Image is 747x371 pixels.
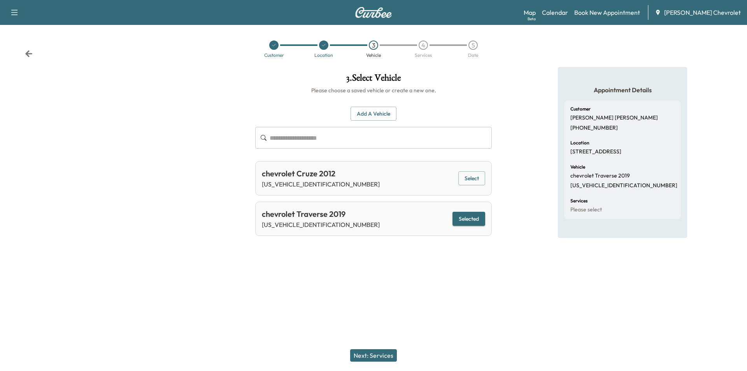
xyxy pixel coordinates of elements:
div: Vehicle [366,53,381,58]
p: chevrolet Traverse 2019 [570,172,630,179]
div: chevrolet Traverse 2019 [262,208,380,220]
div: Location [314,53,333,58]
h6: Please choose a saved vehicle or create a new one. [255,86,492,94]
img: Curbee Logo [355,7,392,18]
h6: Customer [570,107,591,111]
div: 4 [419,40,428,50]
p: [US_VEHICLE_IDENTIFICATION_NUMBER] [570,182,677,189]
p: Please select [570,206,602,213]
p: [PERSON_NAME] [PERSON_NAME] [570,114,658,121]
p: [PHONE_NUMBER] [570,125,618,132]
button: Selected [452,212,485,226]
div: chevrolet Cruze 2012 [262,168,380,179]
p: [US_VEHICLE_IDENTIFICATION_NUMBER] [262,220,380,229]
h1: 3 . Select Vehicle [255,73,492,86]
div: Back [25,50,33,58]
div: Customer [264,53,284,58]
a: Calendar [542,8,568,17]
div: 3 [369,40,378,50]
div: Date [468,53,478,58]
h6: Vehicle [570,165,585,169]
div: Services [415,53,432,58]
div: 5 [468,40,478,50]
span: [PERSON_NAME] Chevrolet [664,8,741,17]
div: Beta [528,16,536,22]
h6: Services [570,199,587,203]
a: Book New Appointment [574,8,640,17]
button: Next: Services [350,349,397,362]
button: Add a Vehicle [351,107,396,121]
h5: Appointment Details [564,86,681,94]
button: Select [458,171,485,186]
h6: Location [570,141,589,145]
a: MapBeta [524,8,536,17]
p: [US_VEHICLE_IDENTIFICATION_NUMBER] [262,179,380,189]
p: [STREET_ADDRESS] [570,148,621,155]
